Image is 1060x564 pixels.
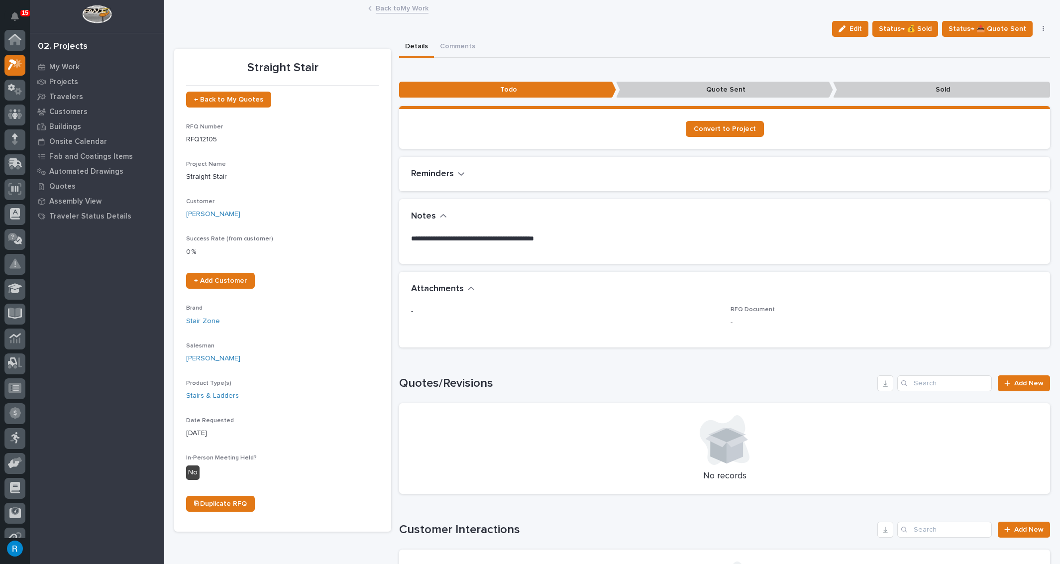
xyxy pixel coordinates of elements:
a: Add New [998,522,1050,538]
button: Edit [832,21,868,37]
a: Convert to Project [686,121,764,137]
span: ← Back to My Quotes [194,96,263,103]
a: Assembly View [30,194,164,209]
a: Buildings [30,119,164,134]
input: Search [897,375,992,391]
p: Automated Drawings [49,167,123,176]
p: RFQ12105 [186,134,379,145]
p: - [731,318,1038,328]
p: Quote Sent [616,82,833,98]
a: [PERSON_NAME] [186,353,240,364]
span: Add New [1014,380,1044,387]
h2: Reminders [411,169,454,180]
a: Back toMy Work [376,2,428,13]
p: Customers [49,108,88,116]
a: Projects [30,74,164,89]
p: 0 % [186,247,379,257]
a: Stair Zone [186,316,220,327]
h1: Quotes/Revisions [399,376,873,391]
span: ⎘ Duplicate RFQ [194,500,247,507]
span: Date Requested [186,418,234,424]
p: - [411,306,719,317]
button: Notes [411,211,447,222]
a: Quotes [30,179,164,194]
input: Search [897,522,992,538]
p: Sold [833,82,1050,98]
span: RFQ Number [186,124,223,130]
p: No records [411,471,1038,482]
div: No [186,465,200,480]
a: ⎘ Duplicate RFQ [186,496,255,512]
div: 02. Projects [38,41,88,52]
button: Details [399,37,434,58]
button: Status→ 💰 Sold [872,21,938,37]
a: Add New [998,375,1050,391]
p: [DATE] [186,428,379,439]
h2: Attachments [411,284,464,295]
span: Salesman [186,343,214,349]
button: Comments [434,37,481,58]
p: Quotes [49,182,76,191]
a: [PERSON_NAME] [186,209,240,220]
a: Customers [30,104,164,119]
a: ← Back to My Quotes [186,92,271,108]
span: Convert to Project [694,125,756,132]
p: Projects [49,78,78,87]
p: Assembly View [49,197,102,206]
p: Traveler Status Details [49,212,131,221]
h2: Notes [411,211,436,222]
p: Fab and Coatings Items [49,152,133,161]
span: Status→ 📤 Quote Sent [949,23,1026,35]
a: My Work [30,59,164,74]
a: Fab and Coatings Items [30,149,164,164]
button: Status→ 📤 Quote Sent [942,21,1033,37]
a: Stairs & Ladders [186,391,239,401]
span: Edit [849,24,862,33]
span: Product Type(s) [186,380,231,386]
span: In-Person Meeting Held? [186,455,257,461]
span: Brand [186,305,203,311]
span: Project Name [186,161,226,167]
p: 15 [22,9,28,16]
p: Travelers [49,93,83,102]
h1: Customer Interactions [399,523,873,537]
p: Buildings [49,122,81,131]
span: + Add Customer [194,277,247,284]
a: Traveler Status Details [30,209,164,224]
p: Onsite Calendar [49,137,107,146]
span: Success Rate (from customer) [186,236,273,242]
a: Automated Drawings [30,164,164,179]
p: Straight Stair [186,172,379,182]
span: Add New [1014,526,1044,533]
button: Notifications [4,6,25,27]
p: Todo [399,82,616,98]
p: My Work [49,63,80,72]
a: Onsite Calendar [30,134,164,149]
button: Reminders [411,169,465,180]
span: Customer [186,199,214,205]
a: Travelers [30,89,164,104]
img: Workspace Logo [82,5,111,23]
a: + Add Customer [186,273,255,289]
button: Attachments [411,284,475,295]
p: Straight Stair [186,61,379,75]
span: RFQ Document [731,307,775,313]
button: users-avatar [4,538,25,559]
span: Status→ 💰 Sold [879,23,932,35]
div: Notifications15 [12,12,25,28]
